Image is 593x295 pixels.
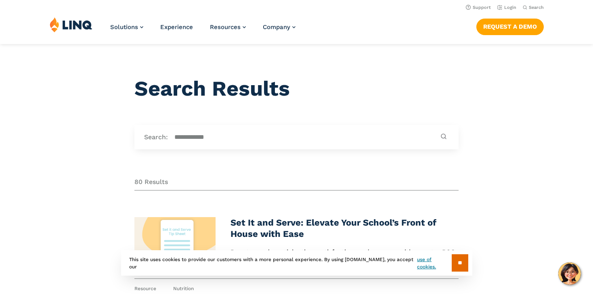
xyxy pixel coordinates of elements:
[134,77,459,101] h1: Search Results
[210,23,241,31] span: Resources
[121,250,472,276] div: This site uses cookies to provide our customers with a more personal experience. By using [DOMAIN...
[134,285,156,292] span: Resource
[417,256,451,270] a: use of cookies.
[50,17,92,32] img: LINQ | K‑12 Software
[497,5,516,10] a: Login
[466,5,491,10] a: Support
[160,23,193,31] a: Experience
[438,133,449,141] button: Submit Search
[110,17,295,44] nav: Primary Navigation
[523,4,544,10] button: Open Search Bar
[210,23,246,31] a: Resources
[263,23,290,31] span: Company
[134,178,459,190] div: 80 Results
[110,23,138,31] span: Solutions
[476,19,544,35] a: Request a Demo
[230,247,459,267] p: Boost speed, participation, satisfaction, and revenue with smarter POS and payment tools.
[558,262,581,285] button: Hello, have a question? Let’s chat.
[230,218,436,239] a: Set It and Serve: Elevate Your School’s Front of House with Ease
[144,133,168,142] label: Search:
[476,17,544,35] nav: Button Navigation
[529,5,544,10] span: Search
[110,23,143,31] a: Solutions
[263,23,295,31] a: Company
